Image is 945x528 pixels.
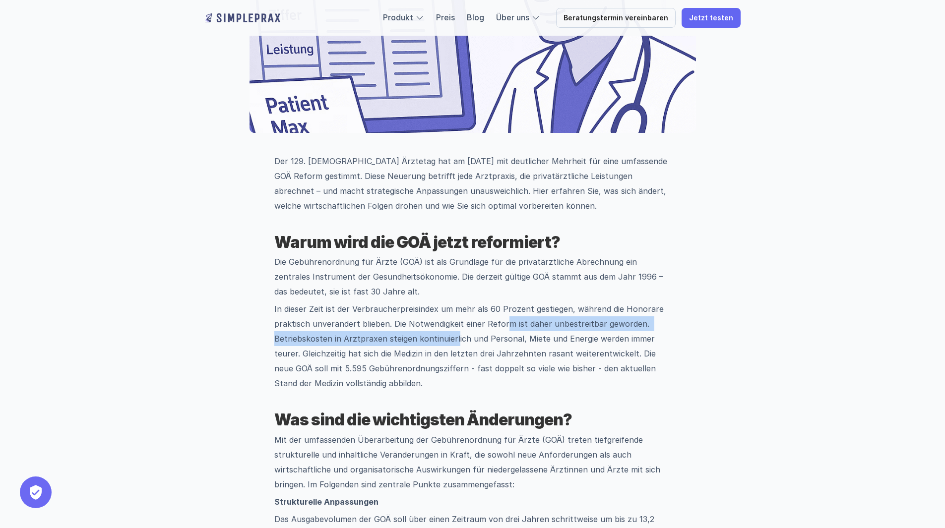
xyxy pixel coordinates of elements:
p: Beratungstermin vereinbaren [564,14,668,22]
a: Über uns [496,12,529,22]
p: Jetzt testen [689,14,733,22]
a: Jetzt testen [682,8,741,28]
strong: Strukturelle Anpassungen [274,497,378,507]
strong: Was sind die wichtigsten Änderungen? [274,410,572,429]
strong: Warum wird die GOÄ jetzt reformiert? [274,233,560,252]
p: In dieser Zeit ist der Verbraucherpreisindex um mehr als 60 Prozent gestiegen, während die Honora... [274,301,671,391]
p: Die Gebührenordnung für Ärzte (GOÄ) ist als Grundlage für die privatärztliche Abrechnung ein zent... [274,254,671,299]
a: Produkt [383,12,413,22]
p: Der 129. [DEMOGRAPHIC_DATA] Ärztetag hat am [DATE] mit deutlicher Mehrheit für eine umfassende GO... [274,154,671,213]
a: Preis [436,12,455,22]
p: Mit der umfassenden Überarbeitung der Gebührenordnung für Ärzte (GOÄ) treten tiefgreifende strukt... [274,432,671,492]
a: Beratungstermin vereinbaren [556,8,676,28]
a: Blog [467,12,484,22]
